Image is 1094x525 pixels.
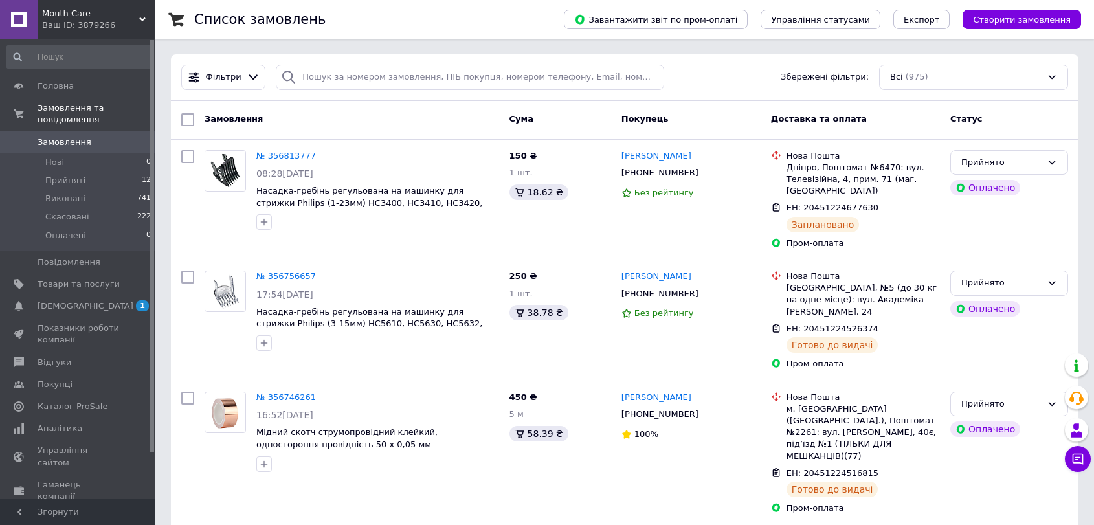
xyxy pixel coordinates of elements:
[787,238,940,249] div: Пром-оплата
[574,14,737,25] span: Завантажити звіт по пром-оплаті
[146,230,151,241] span: 0
[787,203,878,212] span: ЕН: 20451224677630
[276,65,664,90] input: Пошук за номером замовлення, ПІБ покупця, номером телефону, Email, номером накладної
[137,193,151,205] span: 741
[771,15,870,25] span: Управління статусами
[45,157,64,168] span: Нові
[42,8,139,19] span: Mouth Care
[206,71,241,84] span: Фільтри
[45,175,85,186] span: Прийняті
[256,410,313,420] span: 16:52[DATE]
[38,80,74,92] span: Головна
[38,102,155,126] span: Замовлення та повідомлення
[38,423,82,434] span: Аналітика
[893,10,950,29] button: Експорт
[621,114,669,124] span: Покупець
[621,271,691,283] a: [PERSON_NAME]
[38,357,71,368] span: Відгуки
[963,10,1081,29] button: Створити замовлення
[787,324,878,333] span: ЕН: 20451224526374
[205,151,245,191] img: Фото товару
[205,114,263,124] span: Замовлення
[771,114,867,124] span: Доставка та оплата
[787,217,860,232] div: Заплановано
[950,421,1020,437] div: Оплачено
[787,468,878,478] span: ЕН: 20451224516815
[256,289,313,300] span: 17:54[DATE]
[38,256,100,268] span: Повідомлення
[256,186,483,219] a: Насадка-гребінь регульована на машинку для стрижки Рhilips (1-23мм) HC3400, HC3410, HC3420, HC5410
[950,180,1020,195] div: Оплачено
[787,358,940,370] div: Пром-оплата
[619,406,701,423] div: [PHONE_NUMBER]
[509,184,568,200] div: 18.62 ₴
[621,392,691,404] a: [PERSON_NAME]
[787,403,940,462] div: м. [GEOGRAPHIC_DATA] ([GEOGRAPHIC_DATA].), Поштомат №2261: вул. [PERSON_NAME], 40є, під’їзд №1 (Т...
[621,150,691,162] a: [PERSON_NAME]
[256,307,483,341] a: Насадка-гребінь регульована на машинку для стрижки Рhilips (3-15мм) HC5610, HC5630, HC5632, HC5690
[634,308,694,318] span: Без рейтингу
[761,10,880,29] button: Управління статусами
[787,392,940,403] div: Нова Пошта
[256,427,438,449] a: Мідний скотч струмопровідний клейкий, одностороння провідність 50 х 0,05 мм
[142,175,151,186] span: 12
[45,193,85,205] span: Виконані
[781,71,869,84] span: Збережені фільтри:
[973,15,1071,25] span: Створити замовлення
[509,409,524,419] span: 5 м
[787,502,940,514] div: Пром-оплата
[619,164,701,181] div: [PHONE_NUMBER]
[194,12,326,27] h1: Список замовлень
[509,168,533,177] span: 1 шт.
[634,188,694,197] span: Без рейтингу
[45,211,89,223] span: Скасовані
[509,392,537,402] span: 450 ₴
[950,114,983,124] span: Статус
[38,479,120,502] span: Гаманець компанії
[961,276,1042,290] div: Прийнято
[904,15,940,25] span: Експорт
[205,395,245,430] img: Фото товару
[136,300,149,311] span: 1
[42,19,155,31] div: Ваш ID: 3879266
[509,305,568,320] div: 38.78 ₴
[950,14,1081,24] a: Створити замовлення
[787,162,940,197] div: Дніпро, Поштомат №6470: вул. Телевізійна, 4, прим. 71 (маг. [GEOGRAPHIC_DATA])
[787,282,940,318] div: [GEOGRAPHIC_DATA], №5 (до 30 кг на одне місце): вул. Академіка [PERSON_NAME], 24
[38,278,120,290] span: Товари та послуги
[256,151,316,161] a: № 356813777
[45,230,86,241] span: Оплачені
[256,168,313,179] span: 08:28[DATE]
[256,392,316,402] a: № 356746261
[961,397,1042,411] div: Прийнято
[205,273,245,310] img: Фото товару
[787,482,878,497] div: Готово до видачі
[146,157,151,168] span: 0
[950,301,1020,317] div: Оплачено
[38,379,73,390] span: Покупці
[38,137,91,148] span: Замовлення
[619,285,701,302] div: [PHONE_NUMBER]
[509,271,537,281] span: 250 ₴
[509,114,533,124] span: Cума
[205,392,246,433] a: Фото товару
[38,445,120,468] span: Управління сайтом
[38,401,107,412] span: Каталог ProSale
[1065,446,1091,472] button: Чат з покупцем
[205,271,246,312] a: Фото товару
[256,271,316,281] a: № 356756657
[205,150,246,192] a: Фото товару
[906,72,928,82] span: (975)
[509,426,568,441] div: 58.39 ₴
[38,300,133,312] span: [DEMOGRAPHIC_DATA]
[564,10,748,29] button: Завантажити звіт по пром-оплаті
[6,45,152,69] input: Пошук
[38,322,120,346] span: Показники роботи компанії
[961,156,1042,170] div: Прийнято
[787,337,878,353] div: Готово до видачі
[787,150,940,162] div: Нова Пошта
[509,289,533,298] span: 1 шт.
[509,151,537,161] span: 150 ₴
